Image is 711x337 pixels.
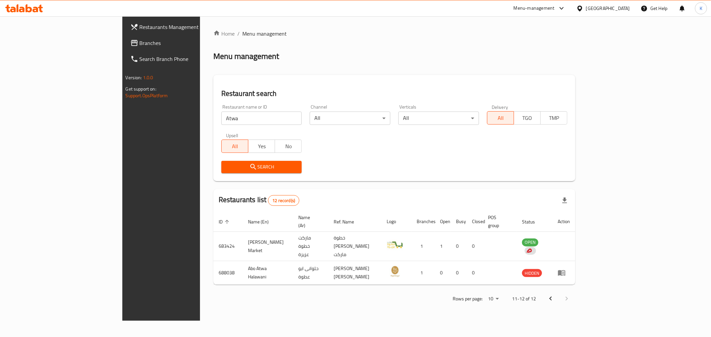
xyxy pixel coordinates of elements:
td: 0 [451,261,467,285]
td: حلوانى ابو عطوة [293,261,329,285]
span: POS group [488,213,509,229]
div: HIDDEN [522,269,542,277]
button: Search [221,161,302,173]
span: Status [522,218,544,226]
nav: breadcrumb [213,30,576,38]
a: Branches [125,35,241,51]
span: Search Branch Phone [140,55,236,63]
h2: Menu management [213,51,279,62]
div: Total records count [268,195,299,206]
span: Name (Ar) [299,213,321,229]
span: Version: [126,73,142,82]
td: خطوة [PERSON_NAME] ماركت [329,232,381,261]
a: Search Branch Phone [125,51,241,67]
th: Closed [467,211,483,232]
span: Name (En) [248,218,277,226]
input: Search for restaurant name or ID.. [221,112,302,125]
th: Open [435,211,451,232]
span: ID [219,218,231,226]
p: 11-12 of 12 [512,295,536,303]
span: Get support on: [126,85,156,93]
div: Menu-management [514,4,555,12]
p: Rows per page: [453,295,483,303]
table: enhanced table [213,211,576,285]
span: K [700,5,702,12]
td: Abo Atwa Halawani [243,261,293,285]
h2: Restaurant search [221,89,568,99]
td: 0 [435,261,451,285]
span: Branches [140,39,236,47]
td: 1 [411,232,435,261]
div: Rows per page: [485,294,501,304]
button: TMP [540,111,567,125]
th: Logo [381,211,411,232]
span: TGO [517,113,538,123]
label: Delivery [492,105,508,109]
button: Yes [248,140,275,153]
label: Upsell [226,133,238,138]
button: All [221,140,248,153]
div: OPEN [522,238,538,246]
div: Export file [557,192,573,208]
td: [PERSON_NAME] Market [243,232,293,261]
span: HIDDEN [522,269,542,277]
img: delivery hero logo [526,248,532,254]
span: OPEN [522,238,538,246]
td: 0 [467,261,483,285]
a: Support.OpsPlatform [126,91,168,100]
div: Menu [558,269,570,277]
span: Restaurants Management [140,23,236,31]
button: No [275,140,302,153]
td: 0 [451,232,467,261]
img: Khatwa Aziza Market [387,237,403,253]
span: TMP [543,113,565,123]
td: 1 [411,261,435,285]
button: All [487,111,514,125]
span: All [490,113,511,123]
button: Previous page [543,291,559,307]
h2: Restaurants list [219,195,299,206]
span: Search [227,163,297,171]
img: Abo Atwa Halawani [387,263,403,280]
a: Restaurants Management [125,19,241,35]
div: All [310,112,390,125]
td: 1 [435,232,451,261]
div: [GEOGRAPHIC_DATA] [586,5,630,12]
button: TGO [514,111,541,125]
td: ماركت خطوة عزيزة [293,232,329,261]
th: Busy [451,211,467,232]
span: Menu management [242,30,287,38]
span: All [224,142,246,151]
span: Ref. Name [334,218,363,226]
div: Indicates that the vendor menu management has been moved to DH Catalog service [525,247,536,255]
td: 0 [467,232,483,261]
th: Branches [411,211,435,232]
span: Yes [251,142,272,151]
span: 12 record(s) [268,197,299,204]
th: Action [552,211,575,232]
div: All [398,112,479,125]
td: [PERSON_NAME] [PERSON_NAME] [329,261,381,285]
span: No [278,142,299,151]
span: 1.0.0 [143,73,153,82]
